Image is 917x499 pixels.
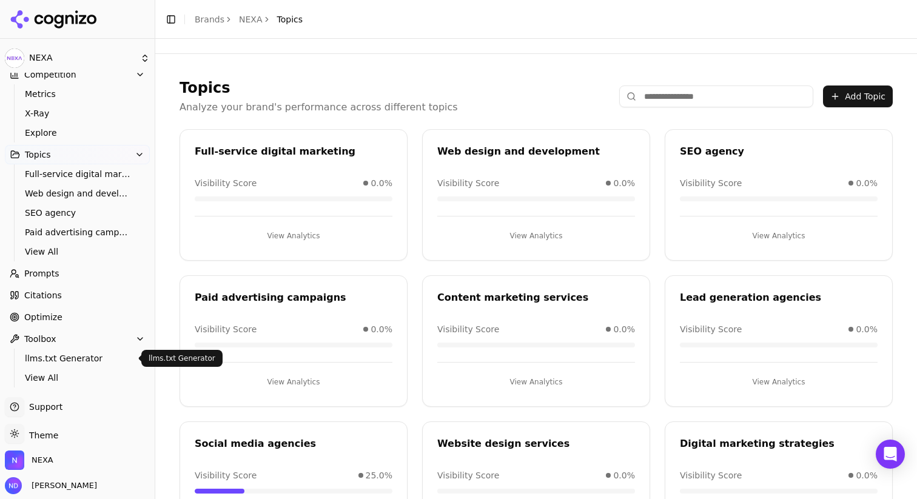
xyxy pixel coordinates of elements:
span: Citations [24,289,62,301]
div: v 4.0.25 [34,19,59,29]
a: View All [20,369,135,386]
span: Full-service digital marketing [25,168,130,180]
span: NEXA [29,53,135,64]
a: Citations [5,286,150,305]
div: Website design services [437,437,635,451]
span: Support [24,401,62,413]
span: Visibility Score [680,469,742,481]
span: [PERSON_NAME] [27,480,97,491]
span: SEO agency [25,207,130,219]
div: Lead generation agencies [680,290,878,305]
img: NEXA [5,49,24,68]
span: X-Ray [25,107,130,119]
button: View Analytics [195,226,392,246]
span: 0.0% [856,469,878,481]
a: NEXA [239,13,263,25]
button: Competition [5,65,150,84]
span: Metrics [25,88,130,100]
a: Paid advertising campaigns [20,224,135,241]
button: View Analytics [680,226,878,246]
button: Open user button [5,477,97,494]
span: Visibility Score [437,323,499,335]
span: Web design and development [25,187,130,199]
span: Topics [277,13,303,25]
span: Explore [25,127,130,139]
div: Social media agencies [195,437,392,451]
div: Content marketing services [437,290,635,305]
span: View All [25,372,130,384]
img: NEXA [5,450,24,470]
span: Visibility Score [195,323,257,335]
img: logo_orange.svg [19,19,29,29]
a: Explore [20,124,135,141]
span: 0.0% [856,323,878,335]
div: Keywords by Traffic [134,72,204,79]
a: Prompts [5,264,150,283]
div: Open Intercom Messenger [876,440,905,469]
img: tab_keywords_by_traffic_grey.svg [121,70,130,80]
img: tab_domain_overview_orange.svg [33,70,42,80]
div: Domain Overview [46,72,109,79]
span: Prompts [24,267,59,280]
div: Full-service digital marketing [195,144,392,159]
button: Topics [5,145,150,164]
span: 0.0% [613,469,635,481]
span: 0.0% [371,177,392,189]
span: View All [25,246,130,258]
a: Optimize [5,307,150,327]
button: View Analytics [195,372,392,392]
span: Toolbox [24,333,56,345]
a: X-Ray [20,105,135,122]
div: Domain: [URL] [32,32,86,41]
p: llms.txt Generator [149,353,215,363]
span: NEXA [32,455,53,466]
button: Add Topic [823,85,893,107]
button: View Analytics [437,226,635,246]
span: Visibility Score [437,177,499,189]
span: Optimize [24,311,62,323]
span: Paid advertising campaigns [25,226,130,238]
a: Metrics [20,85,135,102]
span: 0.0% [856,177,878,189]
button: Toolbox [5,329,150,349]
a: Web design and development [20,185,135,202]
h1: Topics [180,78,458,98]
span: 0.0% [613,323,635,335]
div: Web design and development [437,144,635,159]
div: Digital marketing strategies [680,437,878,451]
div: SEO agency [680,144,878,159]
a: View All [20,243,135,260]
button: Open organization switcher [5,450,53,470]
span: llms.txt Generator [25,352,130,364]
span: Visibility Score [680,323,742,335]
img: website_grey.svg [19,32,29,41]
a: llms.txt Generator [20,350,135,367]
p: Analyze your brand's performance across different topics [180,100,458,115]
span: 25.0% [366,469,392,481]
a: Full-service digital marketing [20,166,135,183]
button: View Analytics [437,372,635,392]
nav: breadcrumb [195,13,303,25]
span: Visibility Score [680,177,742,189]
button: View Analytics [680,372,878,392]
a: Brands [195,15,224,24]
span: Visibility Score [195,469,257,481]
span: Visibility Score [195,177,257,189]
span: Theme [24,430,58,440]
span: Competition [24,69,76,81]
span: 0.0% [371,323,392,335]
span: 0.0% [613,177,635,189]
img: Nikhil Das [5,477,22,494]
div: Paid advertising campaigns [195,290,392,305]
span: Visibility Score [437,469,499,481]
a: SEO agency [20,204,135,221]
span: Topics [25,149,51,161]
